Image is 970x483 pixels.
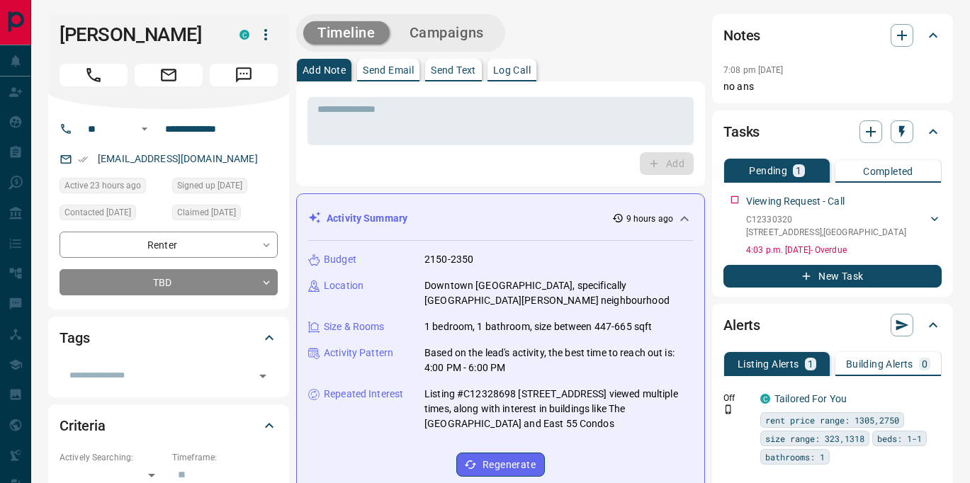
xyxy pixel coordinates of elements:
div: Criteria [60,409,278,443]
div: Thu Aug 14 2025 [172,205,278,225]
p: Size & Rooms [324,319,385,334]
div: Renter [60,232,278,258]
span: rent price range: 1305,2750 [765,413,899,427]
div: TBD [60,269,278,295]
div: Notes [723,18,942,52]
p: 4:03 p.m. [DATE] - Overdue [746,244,942,256]
p: Based on the lead's activity, the best time to reach out is: 4:00 PM - 6:00 PM [424,346,693,375]
svg: Email Verified [78,154,88,164]
p: 2150-2350 [424,252,473,267]
p: Pending [749,166,787,176]
span: Claimed [DATE] [177,205,236,220]
span: size range: 323,1318 [765,431,864,445]
div: Tasks [723,115,942,149]
span: Signed up [DATE] [177,178,242,193]
span: Email [135,64,203,86]
span: bathrooms: 1 [765,450,825,464]
p: Send Email [363,65,414,75]
p: Actively Searching: [60,451,165,464]
span: beds: 1-1 [877,431,922,445]
p: Viewing Request - Call [746,194,845,209]
button: Timeline [303,21,390,45]
a: Tailored For You [774,393,847,404]
p: no ans [723,79,942,94]
p: 0 [922,359,927,369]
div: Alerts [723,308,942,342]
h2: Tasks [723,120,760,143]
p: [STREET_ADDRESS] , [GEOGRAPHIC_DATA] [746,226,906,239]
svg: Push Notification Only [723,404,733,414]
span: Message [210,64,278,86]
p: Repeated Interest [324,387,403,402]
div: Tags [60,321,278,355]
p: 1 [796,166,801,176]
div: Thu Aug 14 2025 [60,205,165,225]
span: Call [60,64,128,86]
p: Off [723,392,752,404]
p: 1 [808,359,813,369]
h2: Criteria [60,414,106,437]
p: Budget [324,252,356,267]
p: Listing Alerts [738,359,799,369]
p: 7:08 pm [DATE] [723,65,784,75]
p: Completed [863,166,913,176]
button: New Task [723,265,942,288]
h2: Tags [60,326,89,349]
p: Location [324,278,363,293]
p: 1 bedroom, 1 bathroom, size between 447-665 sqft [424,319,652,334]
a: [EMAIL_ADDRESS][DOMAIN_NAME] [98,153,258,164]
h2: Alerts [723,314,760,336]
p: C12330320 [746,213,906,226]
p: Listing #C12328698 [STREET_ADDRESS] viewed multiple times, along with interest in buildings like ... [424,387,693,431]
p: Add Note [303,65,346,75]
div: Fri Aug 15 2025 [60,178,165,198]
h1: [PERSON_NAME] [60,23,218,46]
button: Open [136,120,153,137]
div: condos.ca [239,30,249,40]
span: Active 23 hours ago [64,178,141,193]
h2: Notes [723,24,760,47]
div: condos.ca [760,394,770,404]
div: Thu Aug 14 2025 [172,178,278,198]
div: C12330320[STREET_ADDRESS],[GEOGRAPHIC_DATA] [746,210,942,241]
div: Activity Summary9 hours ago [308,205,693,232]
p: Activity Summary [327,211,407,226]
p: Activity Pattern [324,346,393,360]
p: Send Text [431,65,476,75]
p: Timeframe: [172,451,278,464]
p: Downtown [GEOGRAPHIC_DATA], specifically [GEOGRAPHIC_DATA][PERSON_NAME] neighbourhood [424,278,693,308]
p: Building Alerts [846,359,913,369]
span: Contacted [DATE] [64,205,131,220]
p: 9 hours ago [626,212,673,225]
button: Campaigns [395,21,498,45]
button: Open [253,366,273,386]
button: Regenerate [456,453,545,477]
p: Log Call [493,65,531,75]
